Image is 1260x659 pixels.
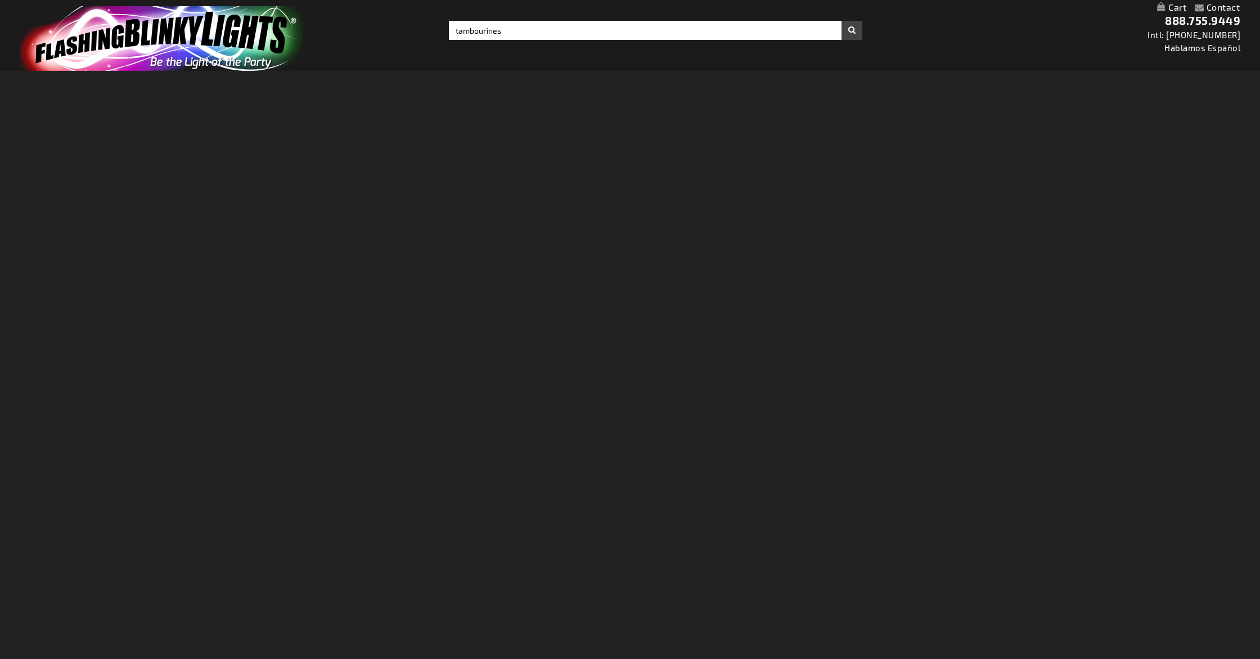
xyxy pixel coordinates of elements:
input: What are you looking for? [449,21,862,40]
img: FlashingBlinkyLights.com [20,6,309,71]
a: 888.755.9449 [1165,13,1240,27]
a: Contact [1207,2,1240,12]
a: Intl: [PHONE_NUMBER] [1147,30,1240,40]
span: Hablamos Español [1164,43,1240,53]
a: store logo [11,6,432,71]
button: Search [841,21,862,40]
